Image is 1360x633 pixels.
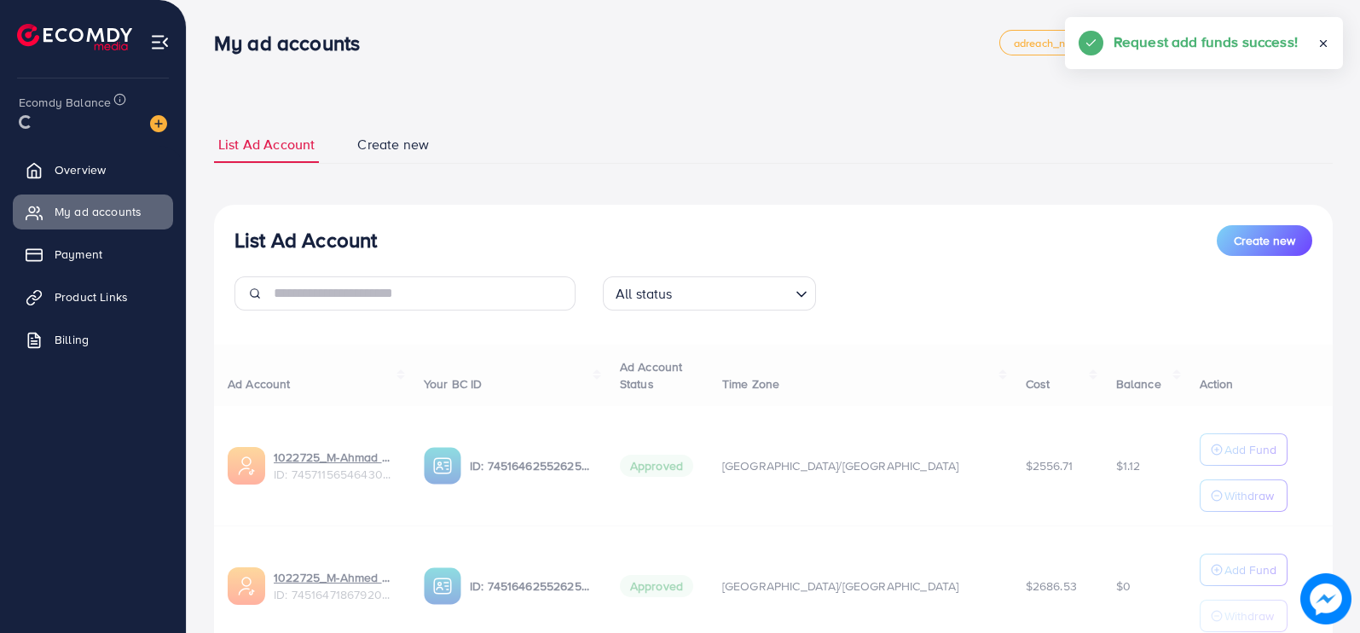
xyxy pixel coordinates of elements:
[234,228,377,253] h3: List Ad Account
[55,331,89,348] span: Billing
[999,30,1143,55] a: adreach_new_package
[55,203,142,220] span: My ad accounts
[13,237,173,271] a: Payment
[13,195,173,229] a: My ad accounts
[17,24,132,50] img: logo
[612,282,676,306] span: All status
[13,153,173,187] a: Overview
[603,276,816,311] div: Search for option
[214,31,373,55] h3: My ad accounts
[1217,225,1312,256] button: Create new
[678,278,789,306] input: Search for option
[218,135,315,154] span: List Ad Account
[1014,38,1128,49] span: adreach_new_package
[150,32,170,52] img: menu
[55,161,106,178] span: Overview
[55,288,128,305] span: Product Links
[13,322,173,357] a: Billing
[150,115,167,132] img: image
[1114,31,1298,53] h5: Request add funds success!
[55,246,102,263] span: Payment
[1300,573,1351,624] img: image
[357,135,429,154] span: Create new
[1234,232,1295,249] span: Create new
[19,94,111,111] span: Ecomdy Balance
[13,280,173,314] a: Product Links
